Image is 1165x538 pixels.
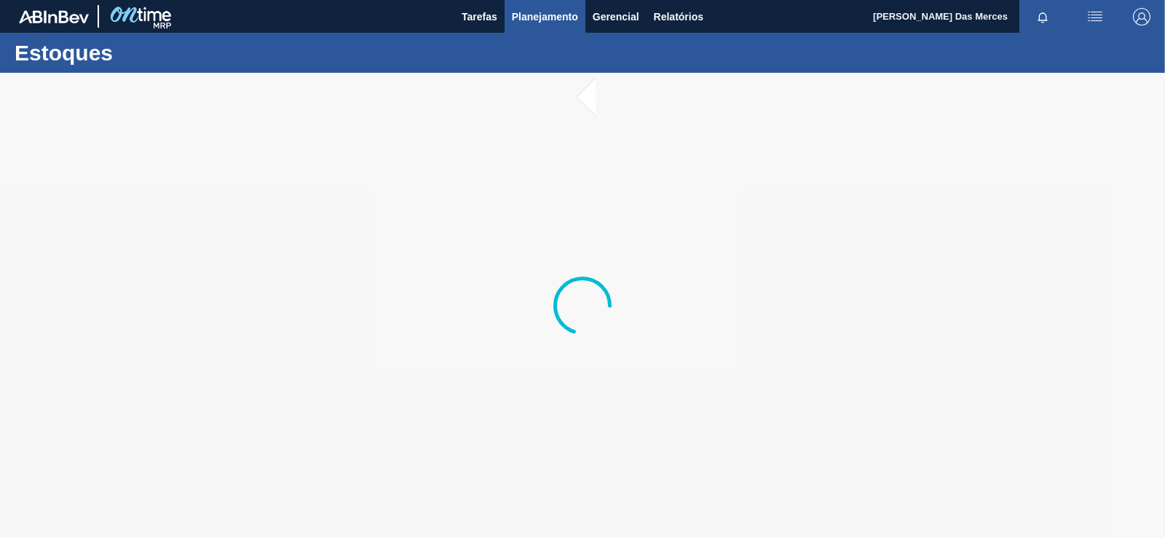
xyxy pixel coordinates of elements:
[593,8,639,25] span: Gerencial
[1133,8,1150,25] img: Logout
[19,10,89,23] img: TNhmsLtSVTkK8tSr43FrP2fwEKptu5GPRR3wAAAABJRU5ErkJggg==
[1086,8,1104,25] img: userActions
[654,8,703,25] span: Relatórios
[512,8,578,25] span: Planejamento
[462,8,497,25] span: Tarefas
[1019,7,1066,27] button: Notificações
[15,44,273,61] h1: Estoques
